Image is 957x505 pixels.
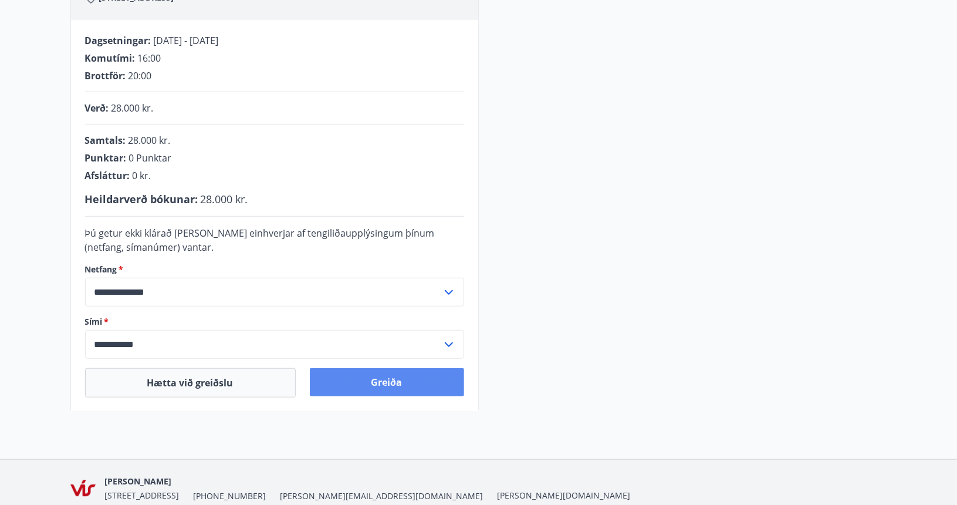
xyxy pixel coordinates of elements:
span: Afsláttur : [85,169,130,182]
span: Brottför : [85,69,126,82]
span: Verð : [85,102,109,115]
span: [PERSON_NAME][EMAIL_ADDRESS][DOMAIN_NAME] [280,490,483,502]
img: KLdt0xK1pgQPh9arYqkAgyEgeGrLnSBJDttyfTVn.png [70,476,96,501]
span: Þú getur ekki klárað [PERSON_NAME] einhverjar af tengiliðaupplýsingum þínum (netfang, símanúmer) ... [85,227,435,254]
span: 0 Punktar [129,151,172,164]
span: 0 kr. [133,169,151,182]
span: 28.000 kr. [201,192,248,206]
span: 20:00 [128,69,152,82]
span: 28.000 kr. [128,134,171,147]
span: [PHONE_NUMBER] [194,490,266,502]
span: 16:00 [138,52,161,65]
button: Greiða [310,368,464,396]
span: Dagsetningar : [85,34,151,47]
span: Komutími : [85,52,136,65]
span: [STREET_ADDRESS] [105,490,180,501]
span: Heildarverð bókunar : [85,192,198,206]
button: Hætta við greiðslu [85,368,296,398]
label: Netfang [85,264,464,275]
label: Sími [85,316,464,328]
span: Samtals : [85,134,126,147]
span: [PERSON_NAME] [105,476,172,487]
a: [PERSON_NAME][DOMAIN_NAME] [498,490,631,501]
span: 28.000 kr. [111,102,154,115]
span: Punktar : [85,151,127,164]
span: [DATE] - [DATE] [154,34,219,47]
